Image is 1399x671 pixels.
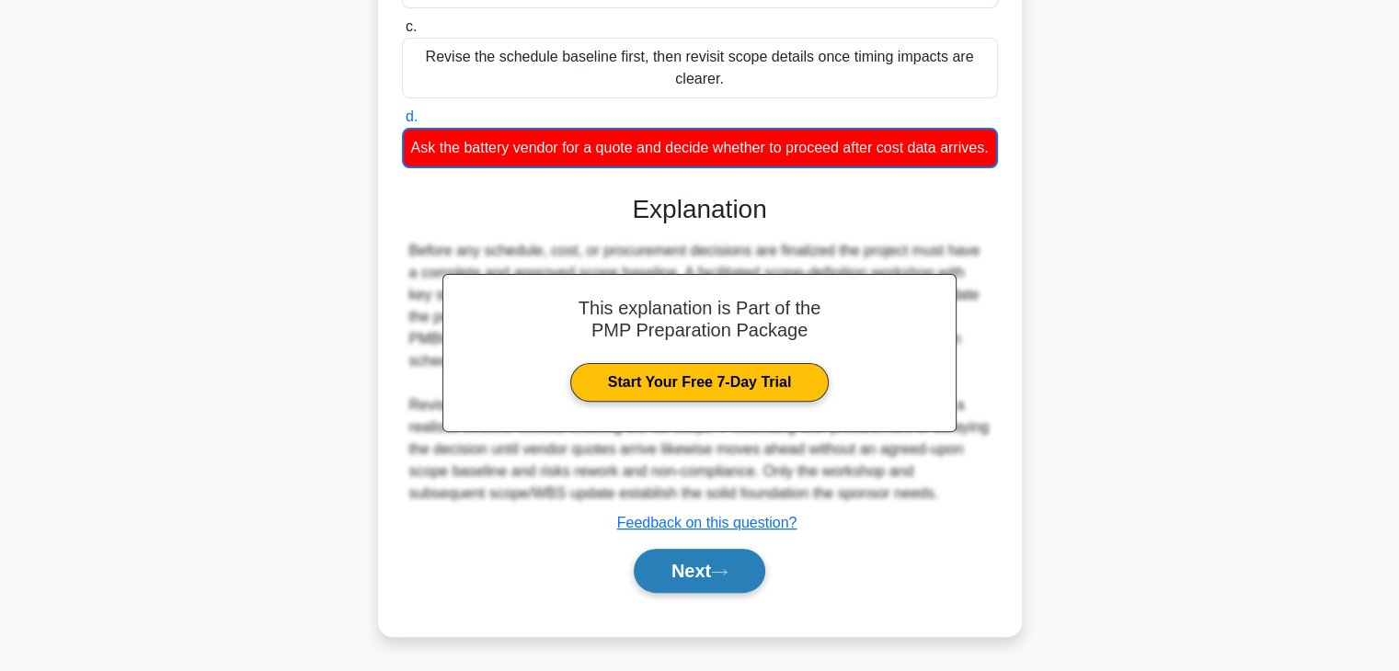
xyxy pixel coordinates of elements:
a: Start Your Free 7-Day Trial [570,363,829,402]
h3: Explanation [413,194,987,225]
div: Before any schedule, cost, or procurement decisions are finalized the project must have a complet... [409,240,991,505]
a: Feedback on this question? [617,515,797,530]
span: c. [406,18,417,34]
div: Revise the schedule baseline first, then revisit scope details once timing impacts are clearer. [402,38,998,98]
div: Ask the battery vendor for a quote and decide whether to proceed after cost data arrives. [402,128,998,168]
button: Next [634,549,765,593]
span: d. [406,108,418,124]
